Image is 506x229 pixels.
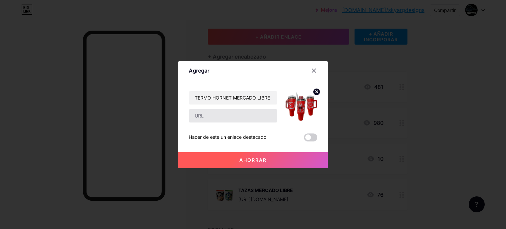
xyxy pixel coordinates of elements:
[189,91,277,105] input: Título
[239,157,267,163] font: Ahorrar
[285,91,317,123] img: miniatura del enlace
[178,152,328,168] button: Ahorrar
[189,134,266,140] font: Hacer de este un enlace destacado
[189,109,277,122] input: URL
[189,67,209,74] font: Agregar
